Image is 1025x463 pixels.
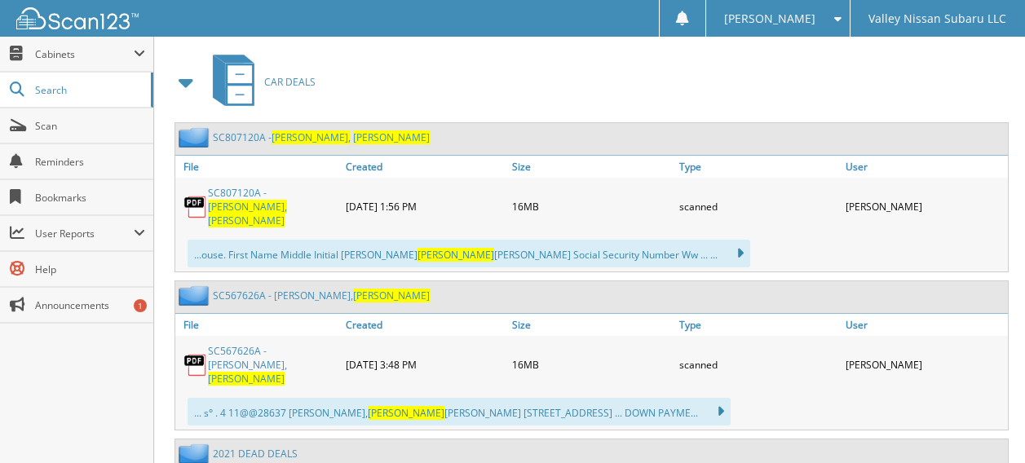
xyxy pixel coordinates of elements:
a: SC807120A -[PERSON_NAME], [PERSON_NAME] [208,186,338,227]
a: Type [675,314,842,336]
img: PDF.png [183,195,208,219]
span: Scan [35,119,145,133]
span: Search [35,83,143,97]
span: [PERSON_NAME], [272,130,351,144]
span: Announcements [35,298,145,312]
div: [DATE] 1:56 PM [342,182,508,231]
a: Size [508,156,674,178]
div: [PERSON_NAME] [842,182,1008,231]
span: [PERSON_NAME] [208,214,285,227]
a: 2021 DEAD DEALS [213,447,298,461]
a: SC807120A -[PERSON_NAME], [PERSON_NAME] [213,130,430,144]
a: User [842,314,1008,336]
span: [PERSON_NAME], [208,200,287,214]
a: Type [675,156,842,178]
a: Created [342,314,508,336]
span: Help [35,262,145,276]
a: File [175,156,342,178]
a: File [175,314,342,336]
span: Reminders [35,155,145,169]
span: CAR DEALS [264,75,316,89]
div: 16MB [508,340,674,390]
a: Created [342,156,508,178]
img: scan123-logo-white.svg [16,7,139,29]
span: [PERSON_NAME] [418,248,494,262]
div: [DATE] 3:48 PM [342,340,508,390]
span: User Reports [35,227,134,240]
div: ... s° . 4 11@@28637 [PERSON_NAME], [PERSON_NAME] [STREET_ADDRESS] ... DOWN PAYME... [188,398,731,426]
a: SC567626A - [PERSON_NAME],[PERSON_NAME] [213,289,430,302]
img: folder2.png [179,127,213,148]
a: Size [508,314,674,336]
span: [PERSON_NAME] [368,406,444,420]
div: scanned [675,182,842,231]
div: ...ouse. First Name Middle Initial [PERSON_NAME] [PERSON_NAME] Social Security Number Ww ... ... [188,240,750,267]
a: SC567626A - [PERSON_NAME],[PERSON_NAME] [208,344,338,386]
div: 16MB [508,182,674,231]
span: [PERSON_NAME] [724,14,815,24]
span: Valley Nissan Subaru LLC [868,14,1006,24]
img: folder2.png [179,285,213,306]
a: User [842,156,1008,178]
img: PDF.png [183,353,208,377]
div: [PERSON_NAME] [842,340,1008,390]
span: [PERSON_NAME] [353,289,430,302]
span: Bookmarks [35,191,145,205]
span: Cabinets [35,47,134,61]
span: [PERSON_NAME] [353,130,430,144]
div: 1 [134,299,147,312]
div: scanned [675,340,842,390]
a: CAR DEALS [203,50,316,114]
span: [PERSON_NAME] [208,372,285,386]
